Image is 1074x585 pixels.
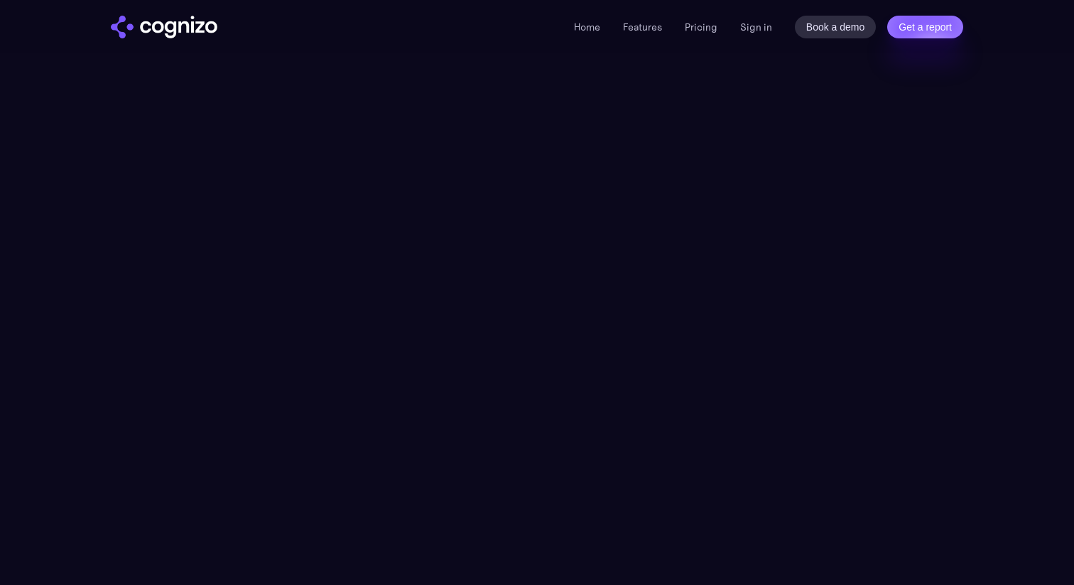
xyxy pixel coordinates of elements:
a: Home [574,21,600,33]
a: Book a demo [795,16,877,38]
img: cognizo logo [111,16,217,38]
a: Features [623,21,662,33]
a: Get a report [887,16,963,38]
a: Sign in [740,18,772,36]
a: home [111,16,217,38]
a: Pricing [685,21,717,33]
